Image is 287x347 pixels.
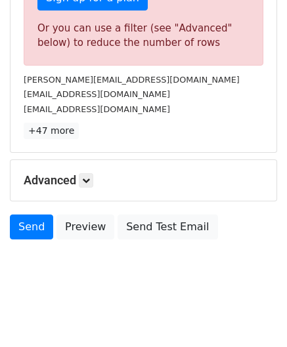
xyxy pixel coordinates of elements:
iframe: Chat Widget [221,284,287,347]
div: Or you can use a filter (see "Advanced" below) to reduce the number of rows [37,21,250,51]
small: [EMAIL_ADDRESS][DOMAIN_NAME] [24,104,170,114]
a: Preview [56,214,114,239]
h5: Advanced [24,173,263,188]
a: +47 more [24,123,79,139]
small: [EMAIL_ADDRESS][DOMAIN_NAME] [24,89,170,99]
small: [PERSON_NAME][EMAIL_ADDRESS][DOMAIN_NAME] [24,75,240,85]
a: Send Test Email [118,214,217,239]
a: Send [10,214,53,239]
